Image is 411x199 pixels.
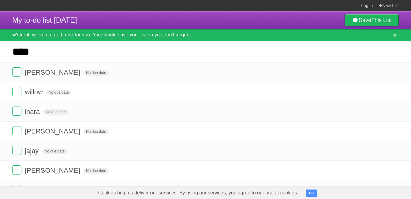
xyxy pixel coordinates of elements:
[12,185,21,194] label: Done
[25,147,40,155] span: jajay
[345,14,399,26] a: SaveThis List
[25,108,41,115] span: inara
[25,127,82,135] span: [PERSON_NAME]
[46,90,71,95] span: No due date
[84,129,108,134] span: No due date
[12,146,21,155] label: Done
[25,186,42,194] span: zosia
[12,16,77,24] span: My to-do list [DATE]
[306,190,318,197] button: OK
[43,109,68,115] span: No due date
[25,69,82,76] span: [PERSON_NAME]
[92,187,305,199] span: Cookies help us deliver our services. By using our services, you agree to our use of cookies.
[12,165,21,175] label: Done
[25,167,82,174] span: [PERSON_NAME]
[12,87,21,96] label: Done
[12,67,21,77] label: Done
[12,107,21,116] label: Done
[84,168,108,174] span: No due date
[42,148,67,154] span: No due date
[371,17,392,23] b: This List
[12,126,21,135] label: Done
[25,88,44,96] span: willow
[84,70,108,76] span: No due date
